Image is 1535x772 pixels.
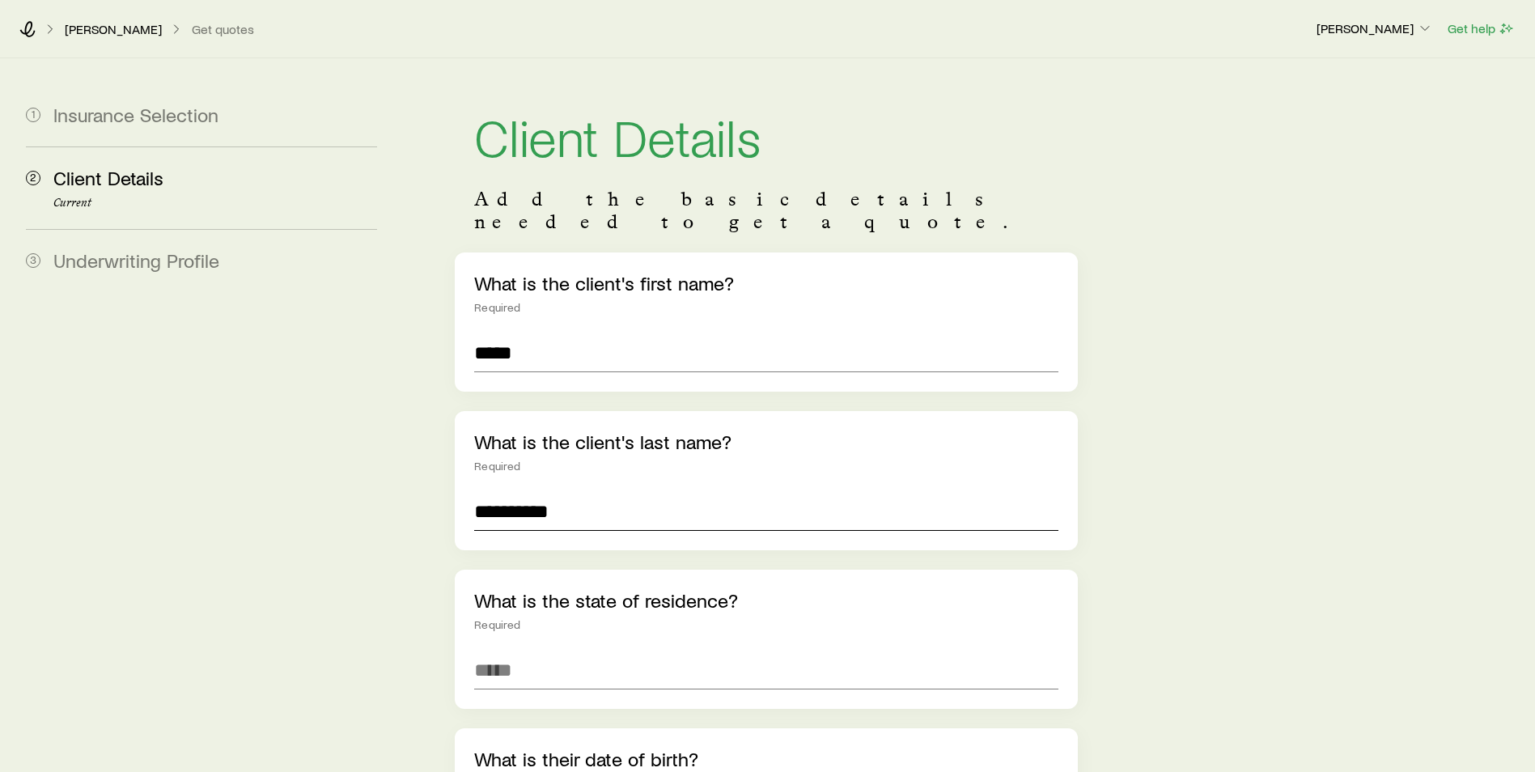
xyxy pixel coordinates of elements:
span: 3 [26,253,40,268]
button: Get quotes [191,22,255,37]
span: Underwriting Profile [53,248,219,272]
p: Current [53,197,377,210]
div: Required [474,460,1058,473]
button: [PERSON_NAME] [1316,19,1434,39]
p: Add the basic details needed to get a quote. [474,188,1058,233]
h1: Client Details [474,110,1058,162]
span: 2 [26,171,40,185]
span: Insurance Selection [53,103,218,126]
p: [PERSON_NAME] [65,21,162,37]
p: What is the state of residence? [474,589,1058,612]
p: What is their date of birth? [474,748,1058,770]
span: Client Details [53,166,163,189]
span: 1 [26,108,40,122]
button: Get help [1447,19,1516,38]
div: Required [474,618,1058,631]
p: [PERSON_NAME] [1317,20,1433,36]
p: What is the client's first name? [474,272,1058,295]
p: What is the client's last name? [474,431,1058,453]
div: Required [474,301,1058,314]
